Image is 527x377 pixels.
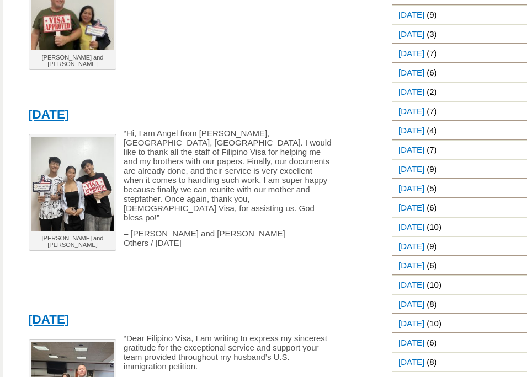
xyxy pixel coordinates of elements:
[392,333,527,352] li: (6)
[124,229,285,247] span: – [PERSON_NAME] and [PERSON_NAME] Others / [DATE]
[31,235,114,248] p: [PERSON_NAME] and [PERSON_NAME]
[392,217,527,236] li: (10)
[392,276,427,294] a: [DATE]
[392,121,427,139] a: [DATE]
[392,160,427,178] a: [DATE]
[392,25,427,43] a: [DATE]
[31,137,114,231] img: James and Lucy
[392,5,527,24] li: (9)
[392,198,527,217] li: (6)
[392,352,527,371] li: (8)
[392,44,527,63] li: (7)
[392,82,527,101] li: (2)
[392,179,527,198] li: (5)
[392,237,427,255] a: [DATE]
[392,295,427,313] a: [DATE]
[392,140,527,159] li: (7)
[31,54,114,67] p: [PERSON_NAME] and [PERSON_NAME]
[392,159,527,179] li: (9)
[392,294,527,314] li: (8)
[22,128,338,222] p: “Hi, I am Angel from [PERSON_NAME], [GEOGRAPHIC_DATA], [GEOGRAPHIC_DATA]. I would like to thank a...
[392,44,427,62] a: [DATE]
[392,353,427,371] a: [DATE]
[28,107,69,121] a: [DATE]
[392,256,427,274] a: [DATE]
[392,101,527,121] li: (7)
[392,314,427,332] a: [DATE]
[392,314,527,333] li: (10)
[392,256,527,275] li: (6)
[392,141,427,159] a: [DATE]
[392,102,427,120] a: [DATE]
[392,275,527,294] li: (10)
[392,236,527,256] li: (9)
[392,218,427,236] a: [DATE]
[22,333,338,371] p: “Dear Filipino Visa, I am writing to express my sincerest gratitude for the exceptional service a...
[392,6,427,24] a: [DATE]
[392,121,527,140] li: (4)
[392,179,427,197] a: [DATE]
[28,313,69,326] a: [DATE]
[392,333,427,352] a: [DATE]
[392,63,527,82] li: (6)
[392,83,427,101] a: [DATE]
[392,198,427,217] a: [DATE]
[392,63,427,82] a: [DATE]
[392,24,527,44] li: (3)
